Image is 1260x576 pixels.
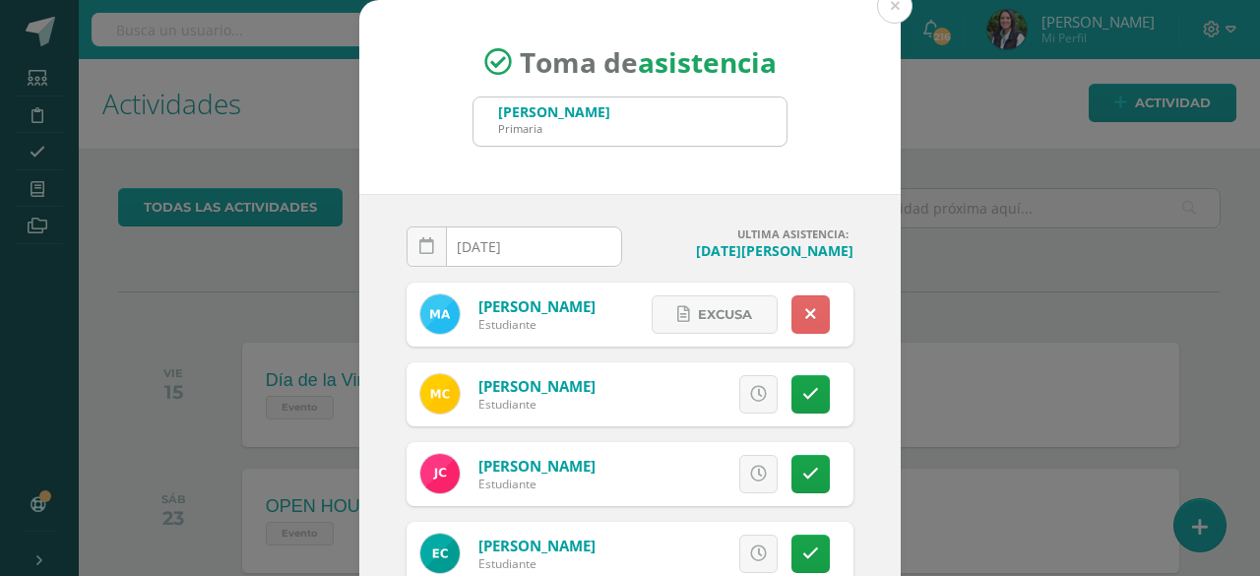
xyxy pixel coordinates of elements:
div: Estudiante [478,555,596,572]
div: Estudiante [478,316,596,333]
a: Excusa [652,295,778,334]
span: Excusa [646,536,700,572]
img: 8b88092a702f54f18bb64d632d9b93d8.png [420,534,460,573]
h4: [DATE][PERSON_NAME] [638,241,853,260]
span: Excusa [646,376,700,413]
input: Fecha de Inasistencia [408,227,621,266]
span: Excusa [698,296,752,333]
div: Primaria [498,121,610,136]
img: 22509e220fa67ca8ede2068a55008dd1.png [420,294,460,334]
input: Busca un grado o sección aquí... [473,97,787,146]
strong: asistencia [638,43,777,81]
div: Estudiante [478,396,596,413]
a: [PERSON_NAME] [478,536,596,555]
a: [PERSON_NAME] [478,376,596,396]
a: [PERSON_NAME] [478,296,596,316]
span: Toma de [520,43,777,81]
span: Excusa [646,456,700,492]
img: 2d176ae13125fb3c891cb544b0e13ac8.png [420,454,460,493]
img: 61f345494530214f215d7d8af1fd39b6.png [420,374,460,414]
div: [PERSON_NAME] [498,102,610,121]
h4: ULTIMA ASISTENCIA: [638,226,853,241]
a: [PERSON_NAME] [478,456,596,476]
div: Estudiante [478,476,596,492]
